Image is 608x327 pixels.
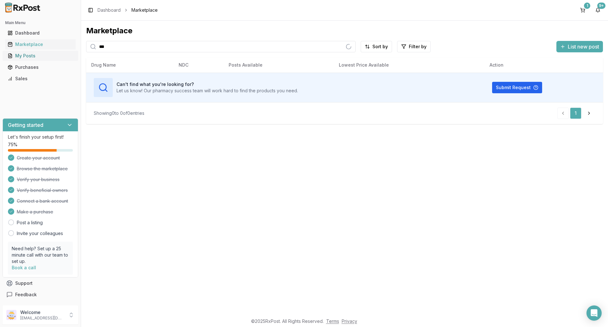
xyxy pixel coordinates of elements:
[5,50,76,62] a: My Posts
[17,219,43,226] a: Post a listing
[409,43,427,50] span: Filter by
[17,187,68,193] span: Verify beneficial owners
[224,57,334,73] th: Posts Available
[94,110,144,116] div: Showing 0 to 0 of 0 entries
[20,316,64,321] p: [EMAIL_ADDRESS][DOMAIN_NAME]
[131,7,158,13] span: Marketplace
[568,43,599,50] span: List new post
[8,75,73,82] div: Sales
[5,20,76,25] h2: Main Menu
[8,64,73,70] div: Purchases
[597,3,605,9] div: 9+
[17,155,60,161] span: Create your account
[174,57,224,73] th: NDC
[8,134,73,140] p: Let's finish your setup first!
[3,278,78,289] button: Support
[586,305,602,321] div: Open Intercom Messenger
[3,74,78,84] button: Sales
[8,141,17,148] span: 75 %
[326,318,339,324] a: Terms
[8,41,73,48] div: Marketplace
[98,7,121,13] a: Dashboard
[5,27,76,39] a: Dashboard
[8,121,43,129] h3: Getting started
[8,30,73,36] div: Dashboard
[6,310,16,320] img: User avatar
[3,3,43,13] img: RxPost Logo
[8,53,73,59] div: My Posts
[556,44,603,50] a: List new post
[397,41,431,52] button: Filter by
[12,245,69,265] p: Need help? Set up a 25 minute call with our team to set up.
[15,291,37,298] span: Feedback
[3,289,78,300] button: Feedback
[98,7,158,13] nav: breadcrumb
[117,81,298,88] h3: Can't find what you're looking for?
[583,108,595,119] a: Go to next page
[17,230,63,237] a: Invite your colleagues
[117,88,298,94] p: Let us know! Our pharmacy success team will work hard to find the products you need.
[86,26,603,36] div: Marketplace
[342,318,357,324] a: Privacy
[492,82,542,93] button: Submit Request
[17,176,60,183] span: Verify your business
[372,43,388,50] span: Sort by
[86,57,174,73] th: Drug Name
[361,41,392,52] button: Sort by
[17,198,68,204] span: Connect a bank account
[593,5,603,15] button: 9+
[3,28,78,38] button: Dashboard
[557,108,595,119] nav: pagination
[12,265,36,270] a: Book a call
[5,73,76,84] a: Sales
[556,41,603,52] button: List new post
[578,5,588,15] button: 1
[17,209,53,215] span: Make a purchase
[484,57,603,73] th: Action
[3,62,78,72] button: Purchases
[334,57,484,73] th: Lowest Price Available
[3,51,78,61] button: My Posts
[17,166,68,172] span: Browse the marketplace
[3,39,78,49] button: Marketplace
[570,108,581,119] a: 1
[584,3,590,9] div: 1
[20,309,64,316] p: Welcome
[5,62,76,73] a: Purchases
[5,39,76,50] a: Marketplace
